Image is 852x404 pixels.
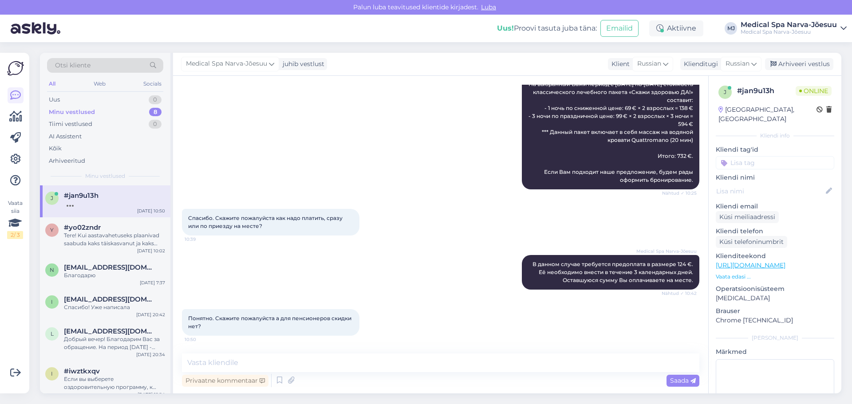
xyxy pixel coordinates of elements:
[64,224,101,231] span: #yo02zndr
[138,391,165,398] div: [DATE] 12:24
[680,59,718,69] div: Klienditugi
[64,303,165,311] div: Спасибо! Уже написала
[55,61,91,70] span: Otsi kliente
[49,108,95,117] div: Minu vestlused
[497,24,514,32] b: Uus!
[188,315,353,329] span: Понятно. Скажите пожалуйста а для пенсионеров скидки нет?
[737,86,796,96] div: # jan9u13h
[478,3,499,11] span: Luba
[7,199,23,239] div: Vaata siia
[64,367,100,375] span: #iwztkxqv
[64,231,165,247] div: Tere! Kui aastavahetuseks plaanivad saabuda kaks täiskasvanut ja kaks last, on kogumaksumus 1078 €.
[670,377,696,384] span: Saada
[64,335,165,351] div: Добрый вечер! Благодарим Вас за обращение. На период [DATE] - [DATE] стоимость пакета "Скажи здор...
[51,330,54,337] span: l
[716,156,834,169] input: Lisa tag
[726,59,749,69] span: Russian
[136,351,165,358] div: [DATE] 20:34
[716,334,834,342] div: [PERSON_NAME]
[51,298,53,305] span: i
[725,22,737,35] div: MJ
[741,21,837,28] div: Medical Spa Narva-Jõesuu
[50,267,54,273] span: n
[149,95,162,104] div: 0
[149,120,162,129] div: 0
[186,59,267,69] span: Medical Spa Narva-Jõesuu
[716,236,787,248] div: Küsi telefoninumbrit
[716,132,834,140] div: Kliendi info
[136,311,165,318] div: [DATE] 20:42
[50,227,54,233] span: y
[47,78,57,90] div: All
[49,132,82,141] div: AI Assistent
[49,144,62,153] div: Kõik
[149,108,162,117] div: 8
[716,173,834,182] p: Kliendi nimi
[182,375,268,387] div: Privaatne kommentaar
[49,120,92,129] div: Tiimi vestlused
[716,202,834,211] p: Kliendi email
[7,60,24,77] img: Askly Logo
[7,231,23,239] div: 2 / 3
[140,279,165,286] div: [DATE] 7:37
[741,21,847,35] a: Medical Spa Narva-JõesuuMedical Spa Narva-Jõesuu
[716,306,834,316] p: Brauser
[716,273,834,281] p: Vaata edasi ...
[716,186,824,196] input: Lisa nimi
[64,192,99,200] span: #jan9u13h
[716,227,834,236] p: Kliendi telefon
[85,172,125,180] span: Minu vestlused
[49,95,60,104] div: Uus
[716,284,834,294] p: Operatsioonisüsteem
[716,261,785,269] a: [URL][DOMAIN_NAME]
[600,20,639,37] button: Emailid
[765,58,833,70] div: Arhiveeri vestlus
[137,247,165,254] div: [DATE] 10:02
[51,370,53,377] span: i
[49,157,85,165] div: Arhiveeritud
[497,23,597,34] div: Proovi tasuta juba täna:
[716,316,834,325] p: Chrome [TECHNICAL_ID]
[662,190,697,196] span: Nähtud ✓ 10:25
[188,215,344,229] span: Спасибо. Скажите пожалуйста как надо платить, сразу или по приезду на месте?
[64,263,156,271] span: natzen70@list.ru
[64,375,165,391] div: Если вы выберете оздоровительную программу, к сожалению, мы не можем компенсировать те процедуры,...
[716,347,834,357] p: Märkmed
[185,336,218,343] span: 10:50
[741,28,837,35] div: Medical Spa Narva-Jõesuu
[64,271,165,279] div: Благодарю
[716,145,834,154] p: Kliendi tag'id
[137,208,165,214] div: [DATE] 10:50
[716,251,834,261] p: Klienditeekond
[51,195,53,201] span: j
[718,105,816,124] div: [GEOGRAPHIC_DATA], [GEOGRAPHIC_DATA]
[64,327,156,335] span: lydmilla@gmail.com
[279,59,324,69] div: juhib vestlust
[724,89,726,95] span: j
[636,248,697,255] span: Medical Spa Narva-Jõesuu
[64,295,156,303] span: inglenookolga@gmail.com
[662,290,697,297] span: Nähtud ✓ 10:42
[716,211,779,223] div: Küsi meiliaadressi
[649,20,703,36] div: Aktiivne
[92,78,107,90] div: Web
[716,294,834,303] p: [MEDICAL_DATA]
[637,59,661,69] span: Russian
[796,86,832,96] span: Online
[608,59,630,69] div: Klient
[185,236,218,243] span: 10:39
[532,261,694,283] span: В данном случае требуется предоплата в размере 124 €. Её необходимо внести в течение 3 календарны...
[142,78,163,90] div: Socials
